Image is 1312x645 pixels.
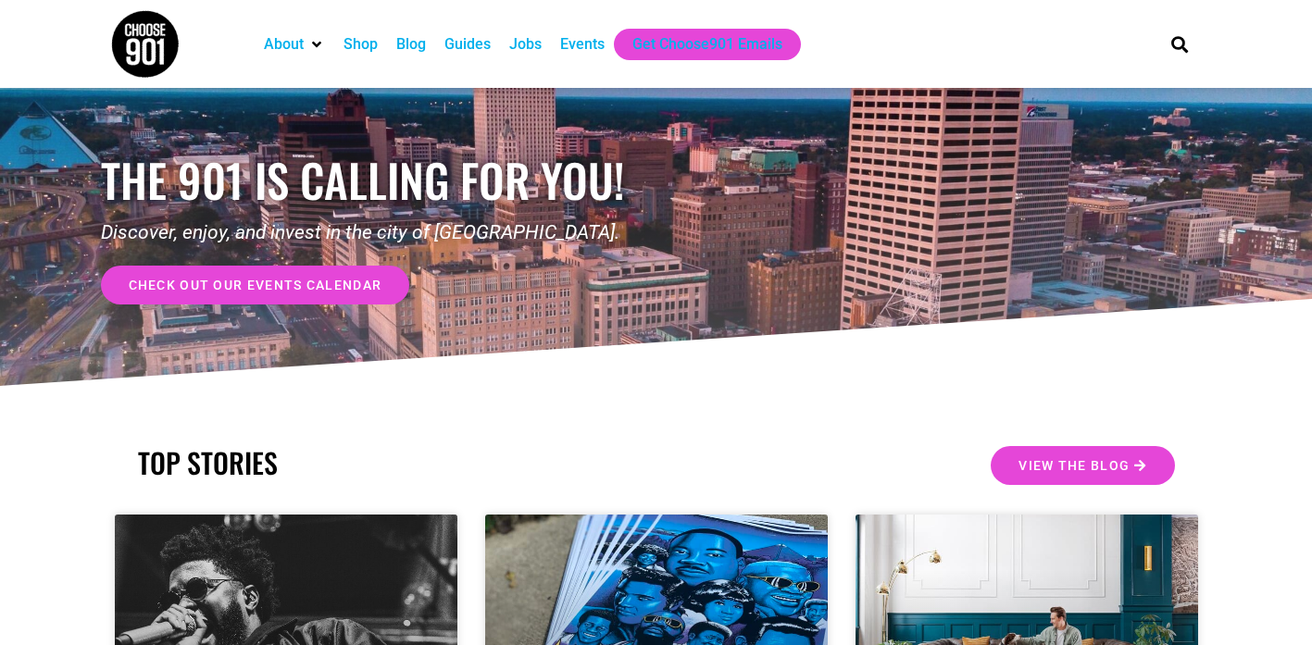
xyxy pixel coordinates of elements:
a: Jobs [509,33,542,56]
a: Guides [444,33,491,56]
a: Blog [396,33,426,56]
a: About [264,33,304,56]
span: View the Blog [1018,459,1130,472]
a: check out our events calendar [101,266,410,304]
div: Search [1164,29,1194,59]
h1: the 901 is calling for you! [101,153,656,207]
span: check out our events calendar [129,279,382,291]
a: Shop [344,33,378,56]
div: About [255,29,334,60]
h2: TOP STORIES [138,446,647,479]
nav: Main nav [255,29,1140,60]
a: Events [560,33,605,56]
a: Get Choose901 Emails [632,33,782,56]
p: Discover, enjoy, and invest in the city of [GEOGRAPHIC_DATA]. [101,218,656,248]
a: View the Blog [991,446,1174,485]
